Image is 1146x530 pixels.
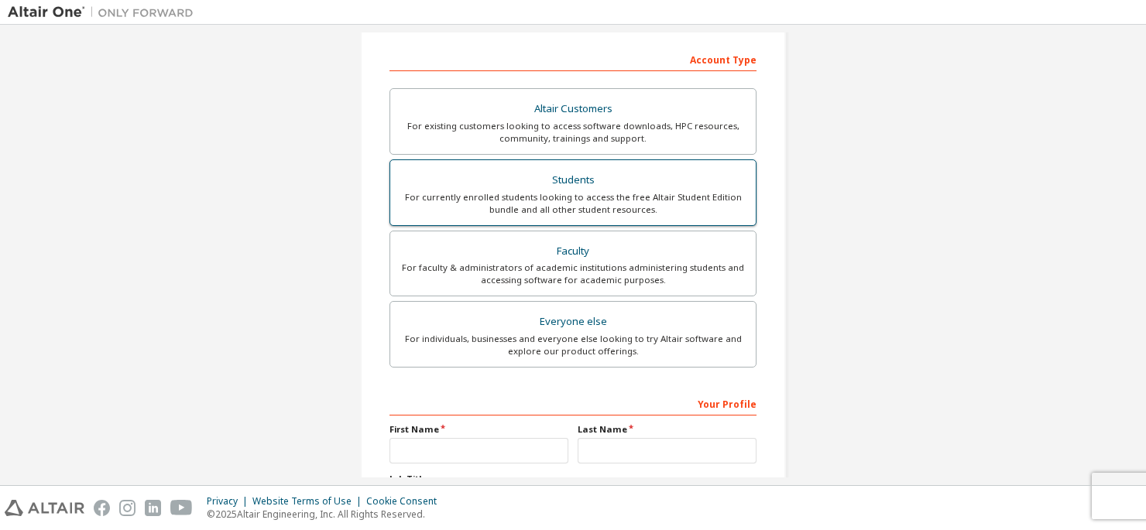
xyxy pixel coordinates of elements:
div: For existing customers looking to access software downloads, HPC resources, community, trainings ... [400,120,746,145]
img: instagram.svg [119,500,136,516]
img: altair_logo.svg [5,500,84,516]
div: Your Profile [389,391,757,415]
img: Altair One [8,5,201,20]
div: Cookie Consent [366,495,446,508]
div: For currently enrolled students looking to access the free Altair Student Edition bundle and all ... [400,191,746,216]
label: First Name [389,423,568,436]
div: Everyone else [400,311,746,333]
p: © 2025 Altair Engineering, Inc. All Rights Reserved. [207,508,446,521]
div: For faculty & administrators of academic institutions administering students and accessing softwa... [400,262,746,286]
div: Privacy [207,495,252,508]
div: Faculty [400,241,746,262]
label: Last Name [578,423,757,436]
img: youtube.svg [170,500,193,516]
div: Website Terms of Use [252,495,366,508]
div: Students [400,169,746,191]
div: For individuals, businesses and everyone else looking to try Altair software and explore our prod... [400,333,746,357]
img: facebook.svg [94,500,110,516]
label: Job Title [389,473,757,485]
div: Account Type [389,46,757,71]
img: linkedin.svg [145,500,161,516]
div: Altair Customers [400,98,746,120]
